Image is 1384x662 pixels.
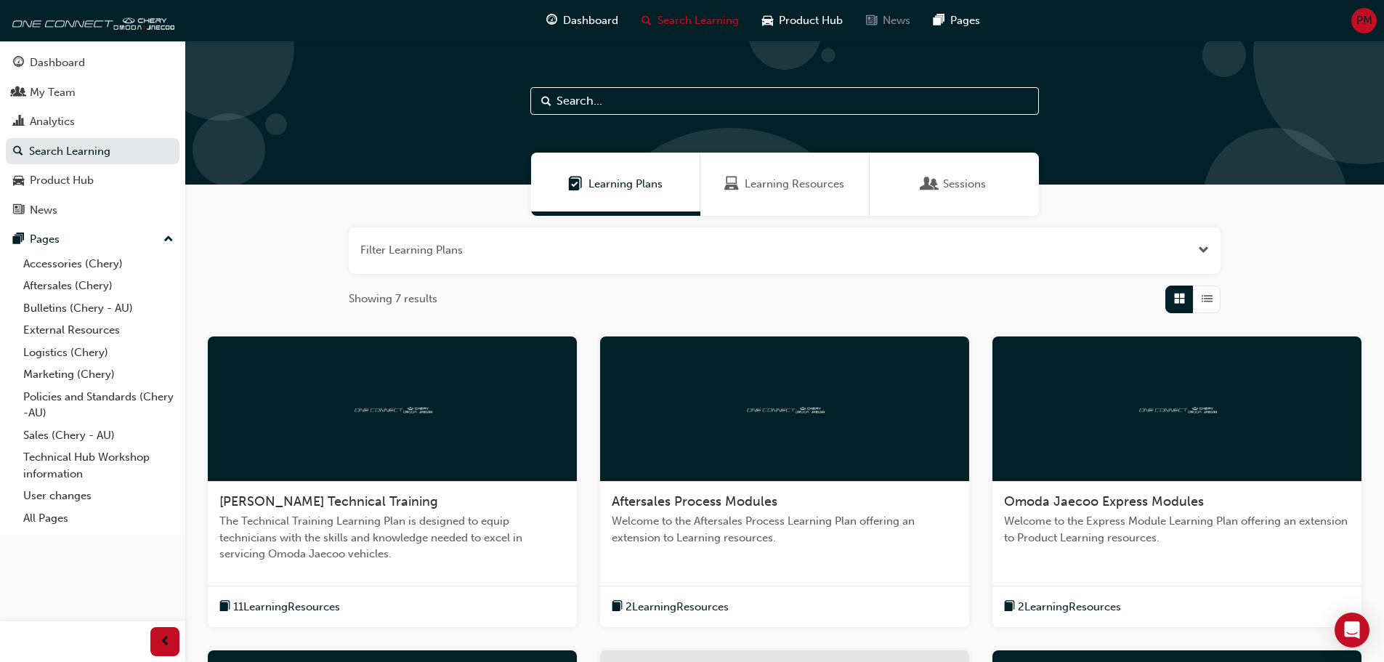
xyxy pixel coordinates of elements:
a: Learning PlansLearning Plans [531,153,700,216]
span: Welcome to the Express Module Learning Plan offering an extension to Product Learning resources. [1004,513,1350,546]
img: oneconnect [745,401,825,415]
a: My Team [6,79,179,106]
span: Sessions [923,176,937,193]
img: oneconnect [1137,401,1217,415]
a: Dashboard [6,49,179,76]
a: Product Hub [6,167,179,194]
a: All Pages [17,507,179,530]
a: News [6,197,179,224]
span: Learning Resources [745,176,844,193]
a: Learning ResourcesLearning Resources [700,153,870,216]
a: Marketing (Chery) [17,363,179,386]
span: Sessions [943,176,986,193]
span: Omoda Jaecoo Express Modules [1004,493,1204,509]
span: guage-icon [546,12,557,30]
button: book-icon2LearningResources [1004,598,1121,616]
button: DashboardMy TeamAnalyticsSearch LearningProduct HubNews [6,47,179,226]
a: oneconnect[PERSON_NAME] Technical TrainingThe Technical Training Learning Plan is designed to equ... [208,336,577,628]
a: Policies and Standards (Chery -AU) [17,386,179,424]
span: up-icon [163,230,174,249]
span: Search [541,93,551,110]
input: Search... [530,87,1039,115]
span: car-icon [13,174,24,187]
span: The Technical Training Learning Plan is designed to equip technicians with the skills and knowled... [219,513,565,562]
a: Bulletins (Chery - AU) [17,297,179,320]
span: Learning Plans [568,176,583,193]
span: news-icon [866,12,877,30]
span: prev-icon [160,633,171,651]
a: Logistics (Chery) [17,342,179,364]
span: Learning Plans [588,176,663,193]
a: car-iconProduct Hub [750,6,854,36]
a: Analytics [6,108,179,135]
img: oneconnect [7,6,174,35]
button: Pages [6,226,179,253]
div: Pages [30,231,60,248]
span: book-icon [612,598,623,616]
a: SessionsSessions [870,153,1039,216]
span: Grid [1174,291,1185,307]
a: User changes [17,485,179,507]
span: [PERSON_NAME] Technical Training [219,493,438,509]
button: PM [1351,8,1377,33]
a: pages-iconPages [922,6,992,36]
a: External Resources [17,319,179,342]
span: search-icon [642,12,652,30]
span: pages-icon [934,12,944,30]
a: oneconnectAftersales Process ModulesWelcome to the Aftersales Process Learning Plan offering an e... [600,336,969,628]
span: pages-icon [13,233,24,246]
span: Product Hub [779,12,843,29]
img: oneconnect [352,401,432,415]
span: search-icon [13,145,23,158]
span: Aftersales Process Modules [612,493,777,509]
button: book-icon11LearningResources [219,598,340,616]
a: news-iconNews [854,6,922,36]
div: Open Intercom Messenger [1335,613,1369,647]
span: news-icon [13,204,24,217]
a: guage-iconDashboard [535,6,630,36]
span: 11 Learning Resources [233,599,340,615]
span: people-icon [13,86,24,100]
a: Aftersales (Chery) [17,275,179,297]
span: book-icon [219,598,230,616]
span: 2 Learning Resources [626,599,729,615]
span: Pages [950,12,980,29]
span: chart-icon [13,116,24,129]
a: Search Learning [6,138,179,165]
span: Search Learning [657,12,739,29]
button: book-icon2LearningResources [612,598,729,616]
span: guage-icon [13,57,24,70]
span: News [883,12,910,29]
a: Sales (Chery - AU) [17,424,179,447]
button: Open the filter [1198,242,1209,259]
span: PM [1356,12,1372,29]
a: Technical Hub Workshop information [17,446,179,485]
span: car-icon [762,12,773,30]
span: Showing 7 results [349,291,437,307]
span: book-icon [1004,598,1015,616]
span: 2 Learning Resources [1018,599,1121,615]
span: Learning Resources [724,176,739,193]
div: My Team [30,84,76,101]
a: oneconnectOmoda Jaecoo Express ModulesWelcome to the Express Module Learning Plan offering an ext... [992,336,1361,628]
div: News [30,202,57,219]
div: Product Hub [30,172,94,189]
a: search-iconSearch Learning [630,6,750,36]
span: List [1202,291,1213,307]
div: Analytics [30,113,75,130]
a: Accessories (Chery) [17,253,179,275]
div: Dashboard [30,55,85,71]
span: Dashboard [563,12,618,29]
span: Welcome to the Aftersales Process Learning Plan offering an extension to Learning resources. [612,513,958,546]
